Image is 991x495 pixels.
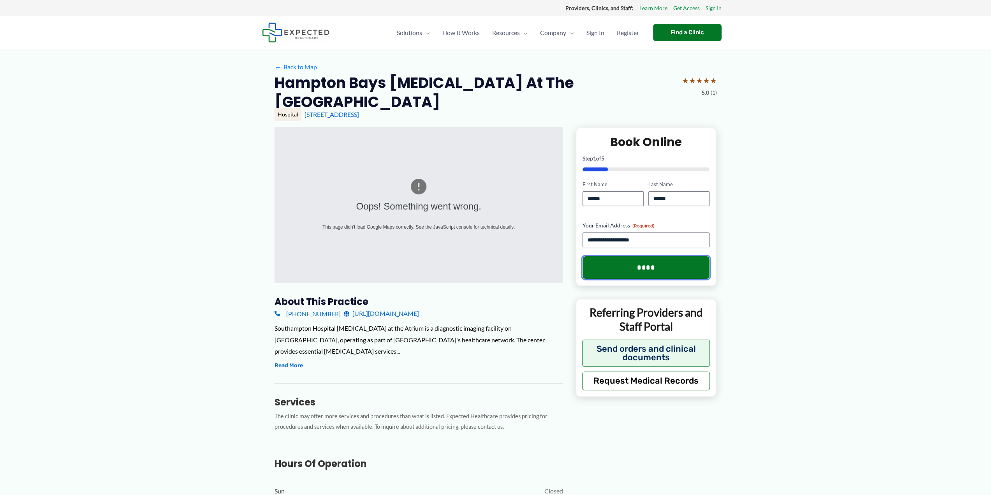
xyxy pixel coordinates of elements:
label: Your Email Address [583,222,710,229]
div: Southampton Hospital [MEDICAL_DATA] at the Atrium is a diagnostic imaging facility on [GEOGRAPHIC... [275,322,563,357]
h2: Hampton Bays [MEDICAL_DATA] at the [GEOGRAPHIC_DATA] [275,73,676,112]
a: Find a Clinic [653,24,722,41]
p: The clinic may offer more services and procedures than what is listed. Expected Healthcare provid... [275,411,563,432]
span: 5 [601,155,604,162]
a: SolutionsMenu Toggle [391,19,436,46]
div: This page didn't load Google Maps correctly. See the JavaScript console for technical details. [305,223,532,231]
span: Solutions [397,19,422,46]
button: Send orders and clinical documents [582,340,710,367]
span: ★ [682,73,689,88]
span: How It Works [442,19,480,46]
nav: Primary Site Navigation [391,19,645,46]
a: Get Access [673,3,700,13]
h3: About this practice [275,296,563,308]
span: (Required) [632,223,655,229]
a: ←Back to Map [275,61,317,73]
span: Menu Toggle [566,19,574,46]
h3: Services [275,396,563,408]
a: How It Works [436,19,486,46]
div: Hospital [275,108,301,121]
h3: Hours of Operation [275,458,563,470]
span: ★ [703,73,710,88]
div: Oops! Something went wrong. [305,198,532,215]
img: Expected Healthcare Logo - side, dark font, small [262,23,329,42]
span: 1 [593,155,596,162]
a: [STREET_ADDRESS] [305,111,359,118]
a: Sign In [706,3,722,13]
a: ResourcesMenu Toggle [486,19,534,46]
span: ← [275,63,282,70]
a: Register [611,19,645,46]
a: Sign In [580,19,611,46]
button: Read More [275,361,303,370]
h2: Book Online [583,134,710,150]
span: ★ [710,73,717,88]
span: ★ [696,73,703,88]
p: Referring Providers and Staff Portal [582,305,710,334]
span: Sign In [586,19,604,46]
a: [URL][DOMAIN_NAME] [344,308,419,319]
span: Company [540,19,566,46]
a: CompanyMenu Toggle [534,19,580,46]
label: First Name [583,181,644,188]
a: [PHONE_NUMBER] [275,308,341,319]
a: Learn More [639,3,667,13]
span: Register [617,19,639,46]
p: Step of [583,156,710,161]
span: (1) [711,88,717,98]
strong: Providers, Clinics, and Staff: [565,5,634,11]
span: 5.0 [702,88,709,98]
label: Last Name [648,181,709,188]
span: Menu Toggle [520,19,528,46]
span: Resources [492,19,520,46]
button: Request Medical Records [582,372,710,390]
span: ★ [689,73,696,88]
span: Menu Toggle [422,19,430,46]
